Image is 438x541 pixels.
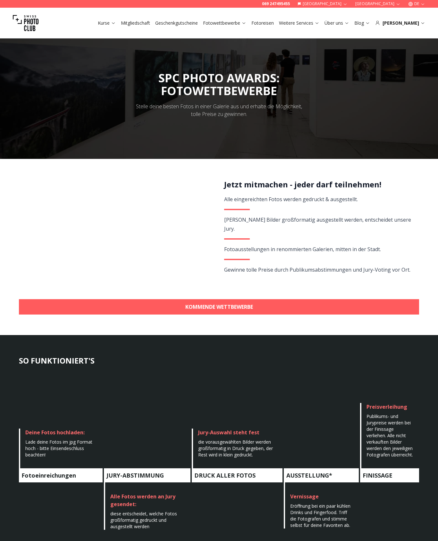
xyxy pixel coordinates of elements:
[290,503,350,528] span: Eröffnung bei ein paar kühlen Drinks und Fingerfood. Triff die Fotografen und stimme selbst für d...
[360,468,419,482] h4: FINISSAGE
[158,70,280,97] span: SPC PHOTO AWARDS:
[224,179,412,190] h2: Jetzt mitmachen - jeder darf teilnehmen!
[19,356,419,366] h3: SO FUNKTIONIERT'S
[25,429,97,436] div: Deine Fotos hochladen:
[192,468,282,482] h4: DRUCK ALLER FOTOS
[290,493,319,500] span: Vernissage
[155,20,198,26] a: Geschenkgutscheine
[13,10,38,36] img: Swiss photo club
[249,19,276,28] button: Fotoreisen
[224,266,410,273] span: Gewinne tolle Preise durch Publikumsabstimmungen und Jury-Voting vor Ort.
[224,216,411,232] span: [PERSON_NAME] Bilder großformatig ausgestellt werden, entscheidet unsere Jury.
[19,299,419,315] a: KOMMENDE WETTBEWERBE
[158,85,280,97] div: FOTOWETTBEWERBE
[118,19,153,28] button: Mitgliedschaft
[284,468,359,482] h4: AUSSTELLUNG*
[352,19,373,28] button: Blog
[366,413,413,458] span: Publikums- und Jurypreise werden bei der Finissage verliehen. Alle nicht verkauften Bilder werden...
[354,20,370,26] a: Blog
[203,20,246,26] a: Fotowettbewerbe
[279,20,319,26] a: Weitere Services
[224,196,358,203] span: Alle eingereichten Fotos werden gedruckt & ausgestellt.
[324,20,349,26] a: Über uns
[104,468,190,482] h4: JURY-ABSTIMMUNG
[375,20,425,26] div: [PERSON_NAME]
[224,246,381,253] span: Fotoausstellungen in renommierten Galerien, mitten in der Stadt.
[153,19,200,28] button: Geschenkgutscheine
[25,439,97,458] div: Lade deine Fotos im jpg Format hoch - bitte Einsendeschluss beachten!
[95,19,118,28] button: Kurse
[132,102,306,118] div: Stelle deine besten Fotos in einer Galerie aus und erhalte die Möglichkeit, tolle Preise zu gewin...
[121,20,150,26] a: Mitgliedschaft
[198,429,259,436] span: Jury-Auswahl steht fest
[200,19,249,28] button: Fotowettbewerbe
[251,20,274,26] a: Fotoreisen
[262,1,290,6] a: 069 247495455
[322,19,352,28] button: Über uns
[110,493,175,508] span: Alle Fotos werden an Jury gesendet:
[276,19,322,28] button: Weitere Services
[366,403,407,410] span: Preisverleihung
[19,468,103,482] h4: Fotoeinreichungen
[110,511,177,529] span: diese entscheidet, welche Fotos großformatig gedruckt und ausgestellt werden
[198,439,273,458] span: die vorausgewählten Bilder werden großformatig in Druck gegeben, der Rest wird in klein gedruckt.
[98,20,116,26] a: Kurse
